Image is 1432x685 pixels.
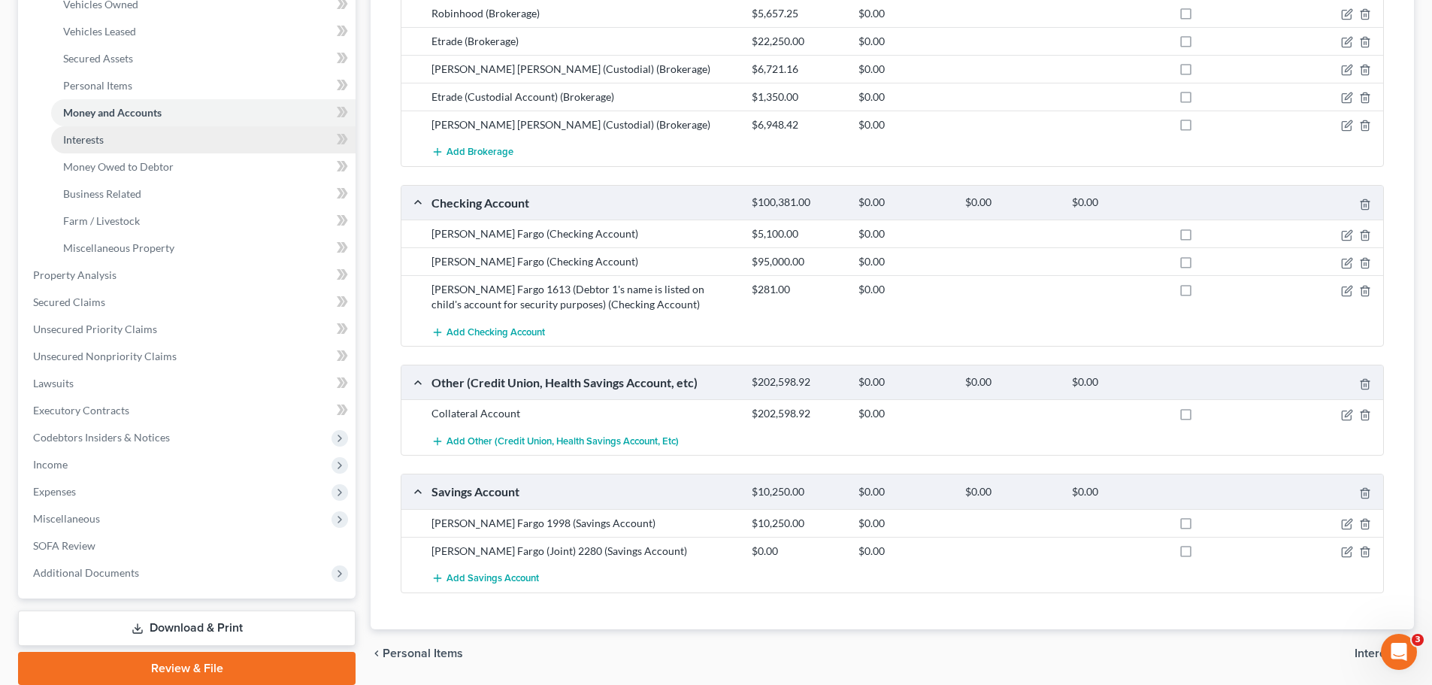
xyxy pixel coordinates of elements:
a: Download & Print [18,611,356,646]
a: Miscellaneous Property [51,235,356,262]
i: chevron_left [371,647,383,659]
div: Robinhood (Brokerage) [424,6,744,21]
div: $0.00 [744,544,851,559]
div: $202,598.92 [744,406,851,421]
div: $0.00 [851,117,958,132]
div: $100,381.00 [744,195,851,210]
div: $0.00 [958,375,1064,389]
span: Lawsuits [33,377,74,389]
div: $1,350.00 [744,89,851,105]
button: Add Checking Account [431,318,545,346]
div: $281.00 [744,282,851,297]
span: Additional Documents [33,566,139,579]
div: $95,000.00 [744,254,851,269]
span: Property Analysis [33,268,117,281]
div: $5,657.25 [744,6,851,21]
span: Income [33,458,68,471]
a: Money and Accounts [51,99,356,126]
button: Interests chevron_right [1355,647,1414,659]
div: Collateral Account [424,406,744,421]
div: $0.00 [851,375,958,389]
div: $0.00 [851,89,958,105]
div: $0.00 [851,195,958,210]
div: [PERSON_NAME] [PERSON_NAME] (Custodial) (Brokerage) [424,117,744,132]
span: Codebtors Insiders & Notices [33,431,170,444]
span: SOFA Review [33,539,95,552]
span: Secured Claims [33,296,105,308]
div: $0.00 [851,485,958,499]
a: SOFA Review [21,532,356,559]
span: Interests [63,133,104,146]
span: Miscellaneous [33,512,100,525]
div: $0.00 [1064,485,1171,499]
a: Business Related [51,180,356,208]
div: $0.00 [851,226,958,241]
span: Miscellaneous Property [63,241,174,254]
button: Add Savings Account [431,565,539,593]
div: $5,100.00 [744,226,851,241]
span: Executory Contracts [33,404,129,417]
a: Executory Contracts [21,397,356,424]
div: Checking Account [424,195,744,211]
div: $22,250.00 [744,34,851,49]
a: Interests [51,126,356,153]
a: Review & File [18,652,356,685]
div: $0.00 [851,6,958,21]
div: $0.00 [1064,375,1171,389]
span: Unsecured Nonpriority Claims [33,350,177,362]
div: [PERSON_NAME] Fargo 1613 (Debtor 1's name is listed on child's account for security purposes) (Ch... [424,282,744,312]
div: $0.00 [851,34,958,49]
span: Business Related [63,187,141,200]
a: Secured Assets [51,45,356,72]
div: [PERSON_NAME] Fargo (Checking Account) [424,254,744,269]
div: $0.00 [958,195,1064,210]
span: Expenses [33,485,76,498]
div: Other (Credit Union, Health Savings Account, etc) [424,374,744,390]
div: Etrade (Brokerage) [424,34,744,49]
div: $0.00 [851,544,958,559]
span: Money and Accounts [63,106,162,119]
span: Add Savings Account [447,573,539,585]
a: Unsecured Nonpriority Claims [21,343,356,370]
span: 3 [1412,634,1424,646]
div: [PERSON_NAME] [PERSON_NAME] (Custodial) (Brokerage) [424,62,744,77]
div: Savings Account [424,483,744,499]
div: Etrade (Custodial Account) (Brokerage) [424,89,744,105]
div: $202,598.92 [744,375,851,389]
div: [PERSON_NAME] Fargo 1998 (Savings Account) [424,516,744,531]
div: [PERSON_NAME] Fargo (Checking Account) [424,226,744,241]
div: $0.00 [851,62,958,77]
span: Personal Items [383,647,463,659]
a: Property Analysis [21,262,356,289]
div: $0.00 [1064,195,1171,210]
div: $0.00 [851,406,958,421]
span: Money Owed to Debtor [63,160,174,173]
div: $0.00 [958,485,1064,499]
iframe: Intercom live chat [1381,634,1417,670]
span: Add Checking Account [447,326,545,338]
div: $10,250.00 [744,516,851,531]
span: Interests [1355,647,1402,659]
div: $6,721.16 [744,62,851,77]
div: $0.00 [851,516,958,531]
a: Lawsuits [21,370,356,397]
a: Personal Items [51,72,356,99]
div: [PERSON_NAME] Fargo (Joint) 2280 (Savings Account) [424,544,744,559]
div: $6,948.42 [744,117,851,132]
div: $0.00 [851,282,958,297]
span: Add Brokerage [447,147,513,159]
span: Vehicles Leased [63,25,136,38]
span: Farm / Livestock [63,214,140,227]
a: Money Owed to Debtor [51,153,356,180]
a: Vehicles Leased [51,18,356,45]
a: Farm / Livestock [51,208,356,235]
span: Personal Items [63,79,132,92]
span: Secured Assets [63,52,133,65]
div: $0.00 [851,254,958,269]
div: $10,250.00 [744,485,851,499]
span: Unsecured Priority Claims [33,323,157,335]
button: chevron_left Personal Items [371,647,463,659]
a: Unsecured Priority Claims [21,316,356,343]
button: Add Other (Credit Union, Health Savings Account, etc) [431,427,679,455]
button: Add Brokerage [431,138,513,166]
